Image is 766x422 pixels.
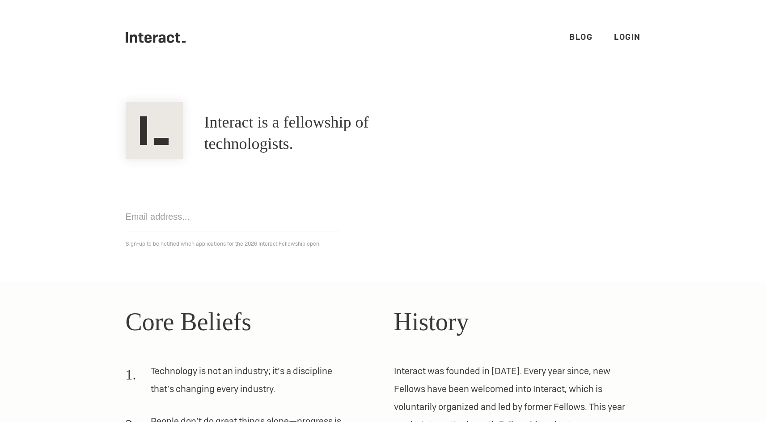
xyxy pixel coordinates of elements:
[126,362,351,405] li: Technology is not an industry; it’s a discipline that’s changing every industry.
[614,32,641,42] a: Login
[126,102,183,159] img: Interact Logo
[126,303,372,341] h2: Core Beliefs
[126,239,641,249] p: Sign-up to be notified when applications for the 2026 Interact Fellowship open.
[569,32,592,42] a: Blog
[126,202,340,231] input: Email address...
[394,303,641,341] h2: History
[204,112,446,155] h1: Interact is a fellowship of technologists.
